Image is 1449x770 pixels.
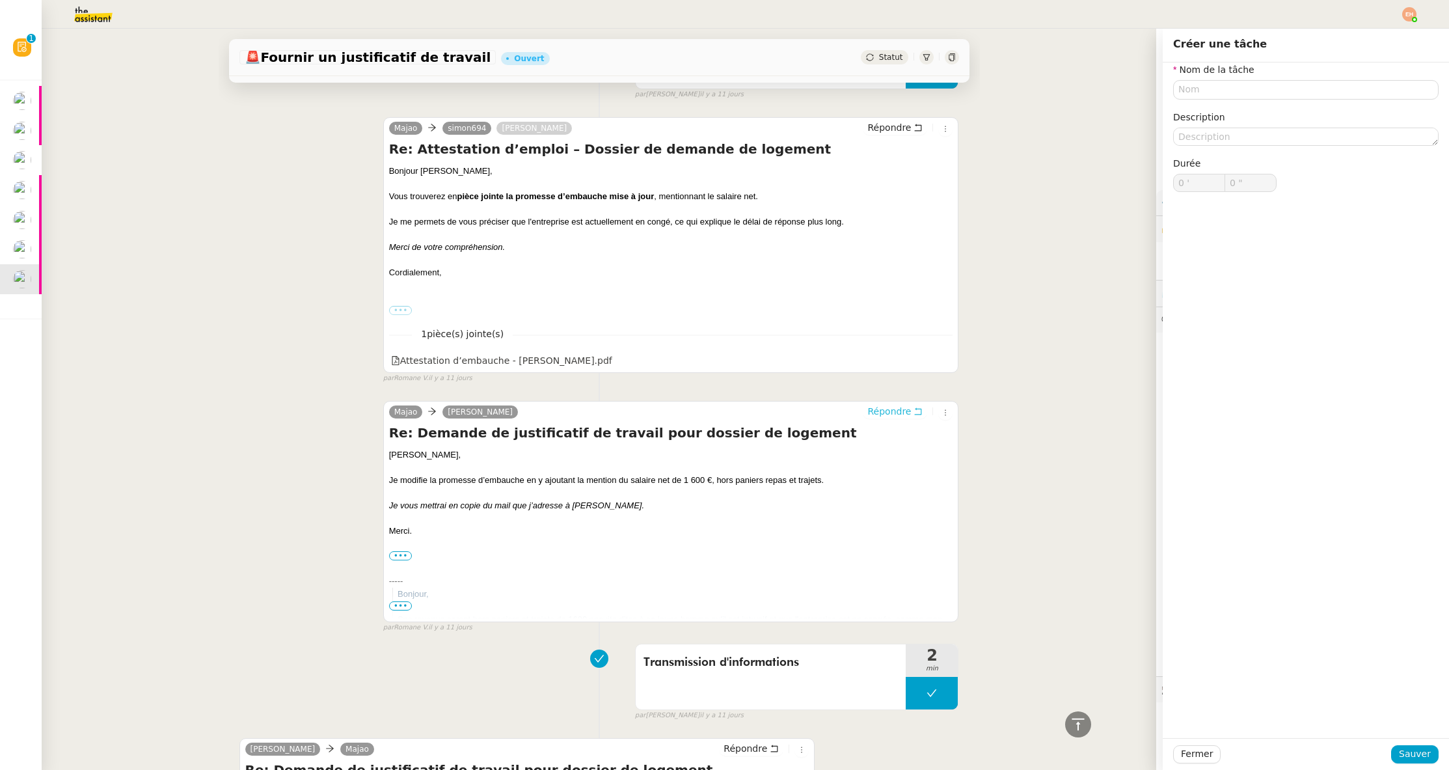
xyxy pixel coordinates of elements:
span: Durée [1173,158,1200,169]
p: 1 [29,34,34,46]
span: 1 [412,327,513,342]
a: Majao [389,406,423,418]
em: Merci de votre compréhension. [389,242,505,252]
div: Ouvert [514,55,544,62]
span: par [383,373,394,384]
span: 🚨 [245,49,261,65]
span: Bonjour, [398,589,429,599]
div: Merci. [389,525,953,538]
span: ••• [389,601,413,611]
button: Répondre [719,741,783,756]
span: par [635,710,646,721]
span: il y a 11 jours [428,622,472,633]
span: il y a 11 jours [699,89,744,100]
span: il y a 11 jours [699,710,744,721]
span: 2 [906,648,958,663]
img: users%2FtFhOaBya8rNVU5KG7br7ns1BCvi2%2Favatar%2Faa8c47da-ee6c-4101-9e7d-730f2e64f978 [13,240,31,258]
input: 0 min [1174,174,1225,191]
strong: pièce jointe la promesse d’embauche mise à jour [457,191,654,201]
label: Nom de la tâche [1173,64,1254,75]
a: [PERSON_NAME] [245,743,321,755]
span: 🕵️ [1161,684,1324,694]
h4: Re: Demande de justificatif de travail pour dossier de logement [389,424,953,442]
button: Sauver [1391,745,1439,763]
a: [PERSON_NAME] [442,406,518,418]
div: Bonjour [PERSON_NAME], [389,165,953,178]
img: users%2FtFhOaBya8rNVU5KG7br7ns1BCvi2%2Favatar%2Faa8c47da-ee6c-4101-9e7d-730f2e64f978 [13,122,31,140]
div: Attestation d’embauche - [PERSON_NAME].pdf [391,353,612,368]
img: users%2F8F3ae0CdRNRxLT9M8DTLuFZT1wq1%2Favatar%2F8d3ba6ea-8103-41c2-84d4-2a4cca0cf040 [13,151,31,169]
a: Majao [389,122,423,134]
label: ••• [389,306,413,315]
span: 💬 [1161,314,1268,325]
img: users%2Fjeuj7FhI7bYLyCU6UIN9LElSS4x1%2Favatar%2F1678820456145.jpeg [13,181,31,199]
a: Majao [340,743,374,755]
span: ⏲️ [1161,288,1256,298]
img: svg [1402,7,1416,21]
input: Nom [1173,80,1439,99]
small: Romane V. [383,622,472,633]
span: ⚙️ [1161,195,1229,210]
span: Créer une tâche [1173,38,1267,50]
label: Description [1173,112,1225,122]
span: Répondre [867,405,911,418]
small: Romane V. [383,373,472,384]
span: Répondre [867,121,911,134]
input: 0 sec [1225,174,1276,191]
div: [PERSON_NAME], [389,448,953,461]
span: pièce(s) jointe(s) [427,329,504,339]
span: il y a 11 jours [428,373,472,384]
span: Fournir un justificatif de travail [245,51,491,64]
span: par [383,622,394,633]
a: simon694 [442,122,491,134]
img: users%2Fjeuj7FhI7bYLyCU6UIN9LElSS4x1%2Favatar%2F1678820456145.jpeg [13,211,31,229]
span: Sauver [1399,747,1431,762]
div: 🕵️Autres demandes en cours 8 [1156,677,1449,702]
div: 🔐Données client [1156,216,1449,241]
em: Je vous mettrai en copie du mail que j’adresse à [PERSON_NAME]. [389,501,644,510]
div: ----- [389,575,953,588]
a: [PERSON_NAME] [496,122,572,134]
div: Vous trouverez en , mentionnant le salaire net. [389,190,953,203]
small: [PERSON_NAME] [635,89,744,100]
small: [PERSON_NAME] [635,710,744,721]
span: Statut [879,53,903,62]
label: ••• [389,551,413,560]
img: users%2F0v3yA2ZOZBYwPN7V38GNVTYjOQj1%2Favatar%2Fa58eb41e-cbb7-4128-9131-87038ae72dcb [13,270,31,288]
img: users%2FtFhOaBya8rNVU5KG7br7ns1BCvi2%2Favatar%2Faa8c47da-ee6c-4101-9e7d-730f2e64f978 [13,92,31,110]
div: ⚙️Procédures [1156,190,1449,215]
span: min [906,663,958,674]
button: Répondre [863,120,927,135]
div: Cordialement, [389,266,953,279]
span: 🔐 [1161,221,1246,236]
span: Répondre [724,742,767,755]
div: Je me permets de vous préciser que l'entreprise est actuellement en congé, ce qui explique le dél... [389,215,953,228]
div: Je modifie la promesse d’embauche en y ajoutant la mention du salaire net de 1 600 €, hors panier... [389,474,953,487]
span: Ses revenus seront hors paniers et trajets de 1600 ensuite dites à ce jeune homme qu'il est intru... [398,614,942,637]
div: 💬Commentaires 6 [1156,307,1449,333]
span: par [635,89,646,100]
span: Transmission d'informations [643,653,899,672]
h4: Re: Attestation d’emploi – Dossier de demande de logement [389,140,953,158]
button: Fermer [1173,745,1221,763]
nz-badge-sup: 1 [27,34,36,43]
button: Répondre [863,404,927,419]
span: Fermer [1181,747,1213,762]
div: ⏲️Tâches 39:35 [1156,281,1449,306]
